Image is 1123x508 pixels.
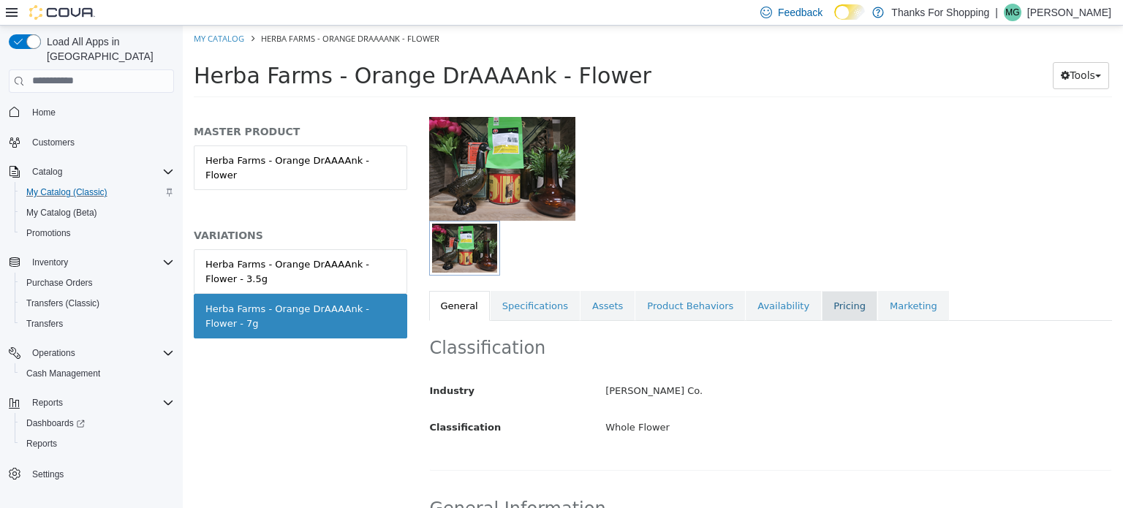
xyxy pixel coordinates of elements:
a: Home [26,104,61,121]
span: Reports [20,435,174,452]
input: Dark Mode [834,4,865,20]
span: Reports [26,394,174,412]
span: Dashboards [20,414,174,432]
p: Thanks For Shopping [891,4,989,21]
span: Operations [26,344,174,362]
span: My Catalog (Classic) [20,183,174,201]
a: Availability [563,265,638,296]
a: Pricing [639,265,695,296]
span: Herba Farms - Orange DrAAAAnk - Flower [78,7,257,18]
span: My Catalog (Classic) [26,186,107,198]
span: Purchase Orders [26,277,93,289]
a: Product Behaviors [453,265,562,296]
button: My Catalog (Beta) [15,202,180,223]
span: Home [26,103,174,121]
span: Settings [32,469,64,480]
a: Customers [26,134,80,151]
span: MG [1005,4,1019,21]
span: Purchase Orders [20,274,174,292]
span: Customers [26,133,174,151]
span: Transfers [20,315,174,333]
a: Settings [26,466,69,483]
button: Customers [3,132,180,153]
div: Mac Gillis [1004,4,1021,21]
span: My Catalog (Beta) [20,204,174,221]
p: | [995,4,998,21]
a: Transfers (Classic) [20,295,105,312]
span: Transfers [26,318,63,330]
span: Catalog [32,166,62,178]
span: Settings [26,464,174,482]
a: My Catalog (Classic) [20,183,113,201]
button: Tools [870,37,926,64]
img: Cova [29,5,95,20]
button: Purchase Orders [15,273,180,293]
div: Whole Flower [412,390,939,415]
button: Catalog [3,162,180,182]
a: My Catalog [11,7,61,18]
button: Transfers [15,314,180,334]
span: Feedback [778,5,823,20]
button: Inventory [3,252,180,273]
h5: MASTER PRODUCT [11,99,224,113]
span: Dashboards [26,417,85,429]
span: My Catalog (Beta) [26,207,97,219]
span: Cash Management [26,368,100,379]
a: Assets [398,265,452,296]
p: [PERSON_NAME] [1027,4,1111,21]
span: Operations [32,347,75,359]
span: Customers [32,137,75,148]
button: Operations [26,344,81,362]
h2: Classification [247,311,929,334]
div: Herba Farms - Orange DrAAAAnk - Flower - 3.5g [23,232,213,260]
button: Inventory [26,254,74,271]
a: Reports [20,435,63,452]
span: Promotions [26,227,71,239]
span: Inventory [26,254,174,271]
span: Promotions [20,224,174,242]
div: [PERSON_NAME] Co. [412,353,939,379]
a: Marketing [695,265,766,296]
a: Cash Management [20,365,106,382]
span: Classification [247,396,319,407]
a: Herba Farms - Orange DrAAAAnk - Flower [11,120,224,164]
a: My Catalog (Beta) [20,204,103,221]
button: Reports [15,433,180,454]
button: My Catalog (Classic) [15,182,180,202]
span: Reports [26,438,57,450]
a: Dashboards [15,413,180,433]
span: Cash Management [20,365,174,382]
a: Dashboards [20,414,91,432]
span: Transfers (Classic) [26,297,99,309]
span: Herba Farms - Orange DrAAAAnk - Flower [11,37,469,63]
button: Transfers (Classic) [15,293,180,314]
button: Cash Management [15,363,180,384]
div: Herba Farms - Orange DrAAAAnk - Flower - 7g [23,276,213,305]
span: Inventory [32,257,68,268]
button: Reports [3,393,180,413]
a: Specifications [308,265,397,296]
button: Home [3,102,180,123]
span: Catalog [26,163,174,181]
a: Purchase Orders [20,274,99,292]
span: Load All Apps in [GEOGRAPHIC_DATA] [41,34,174,64]
button: Catalog [26,163,68,181]
span: Home [32,107,56,118]
a: Promotions [20,224,77,242]
span: Industry [247,360,292,371]
button: Reports [26,394,69,412]
a: Transfers [20,315,69,333]
span: Transfers (Classic) [20,295,174,312]
img: 150 [246,86,393,195]
span: Reports [32,397,63,409]
button: Promotions [15,223,180,243]
button: Operations [3,343,180,363]
button: Settings [3,463,180,484]
h5: VARIATIONS [11,203,224,216]
h2: General Information [247,472,929,495]
a: General [246,265,307,296]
